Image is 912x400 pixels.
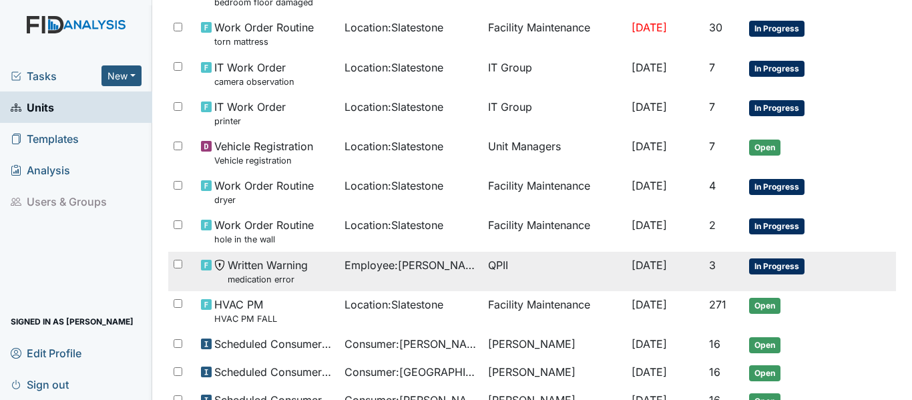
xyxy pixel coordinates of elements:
[345,296,443,313] span: Location : Slatestone
[749,365,780,381] span: Open
[11,97,54,118] span: Units
[749,218,805,234] span: In Progress
[11,160,70,180] span: Analysis
[345,364,477,380] span: Consumer : [GEOGRAPHIC_DATA], [GEOGRAPHIC_DATA]
[709,218,716,232] span: 2
[214,154,313,167] small: Vehicle registration
[483,93,626,133] td: IT Group
[709,61,715,74] span: 7
[632,218,667,232] span: [DATE]
[709,337,720,351] span: 16
[214,178,314,206] span: Work Order Routine dryer
[214,364,334,380] span: Scheduled Consumer Chart Review
[483,291,626,331] td: Facility Maintenance
[214,217,314,246] span: Work Order Routine hole in the wall
[709,258,716,272] span: 3
[214,336,334,352] span: Scheduled Consumer Chart Review
[483,212,626,251] td: Facility Maintenance
[11,343,81,363] span: Edit Profile
[214,75,294,88] small: camera observation
[632,61,667,74] span: [DATE]
[345,138,443,154] span: Location : Slatestone
[709,100,715,114] span: 7
[214,99,286,128] span: IT Work Order printer
[11,311,134,332] span: Signed in as [PERSON_NAME]
[345,99,443,115] span: Location : Slatestone
[632,337,667,351] span: [DATE]
[228,257,308,286] span: Written Warning medication error
[749,258,805,274] span: In Progress
[749,21,805,37] span: In Progress
[11,374,69,395] span: Sign out
[214,194,314,206] small: dryer
[345,178,443,194] span: Location : Slatestone
[709,365,720,379] span: 16
[101,65,142,86] button: New
[632,179,667,192] span: [DATE]
[345,257,477,273] span: Employee : [PERSON_NAME]
[345,59,443,75] span: Location : Slatestone
[632,365,667,379] span: [DATE]
[11,128,79,149] span: Templates
[749,337,780,353] span: Open
[483,54,626,93] td: IT Group
[345,19,443,35] span: Location : Slatestone
[709,298,726,311] span: 271
[632,100,667,114] span: [DATE]
[749,140,780,156] span: Open
[483,14,626,53] td: Facility Maintenance
[345,217,443,233] span: Location : Slatestone
[749,61,805,77] span: In Progress
[483,331,626,359] td: [PERSON_NAME]
[228,273,308,286] small: medication error
[632,21,667,34] span: [DATE]
[214,19,314,48] span: Work Order Routine torn mattress
[214,296,277,325] span: HVAC PM HVAC PM FALL
[11,68,101,84] a: Tasks
[483,133,626,172] td: Unit Managers
[345,336,477,352] span: Consumer : [PERSON_NAME]
[483,172,626,212] td: Facility Maintenance
[214,115,286,128] small: printer
[214,35,314,48] small: torn mattress
[632,298,667,311] span: [DATE]
[214,59,294,88] span: IT Work Order camera observation
[483,359,626,387] td: [PERSON_NAME]
[749,179,805,195] span: In Progress
[709,21,722,34] span: 30
[749,100,805,116] span: In Progress
[709,179,716,192] span: 4
[214,313,277,325] small: HVAC PM FALL
[632,140,667,153] span: [DATE]
[709,140,715,153] span: 7
[214,233,314,246] small: hole in the wall
[214,138,313,167] span: Vehicle Registration Vehicle registration
[483,252,626,291] td: QPII
[632,258,667,272] span: [DATE]
[749,298,780,314] span: Open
